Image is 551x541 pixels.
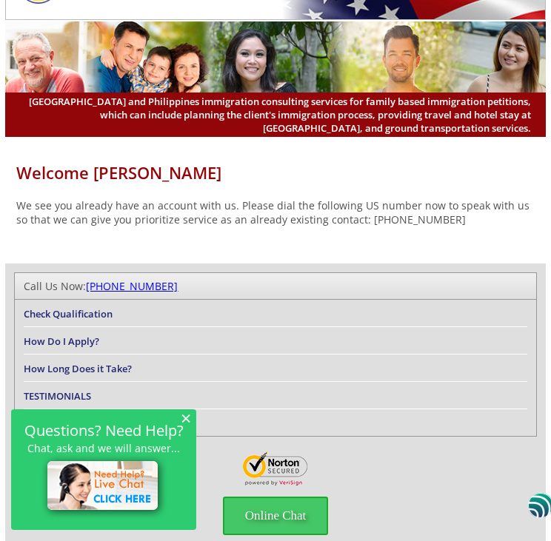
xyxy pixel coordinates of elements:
span: Online Chat [223,497,329,535]
h1: Welcome [PERSON_NAME] [5,161,545,184]
p: Chat, ask and we will answer... [19,442,189,454]
a: How Do I Apply? [24,335,99,348]
span: × [181,411,191,424]
img: live-chat-icon.png [41,454,167,520]
span: [GEOGRAPHIC_DATA] and Philippines immigration consulting services for family based immigration pe... [20,95,530,135]
p: We see you already have an account with us. Please dial the following US number now to speak with... [5,198,545,226]
a: [PHONE_NUMBER] [86,279,178,293]
a: Check Qualification [24,307,113,320]
h2: Questions? Need Help? [19,424,189,437]
div: Call Us Now: [24,279,527,293]
a: TESTIMONIALS [24,389,91,403]
a: How Long Does it Take? [24,362,132,375]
